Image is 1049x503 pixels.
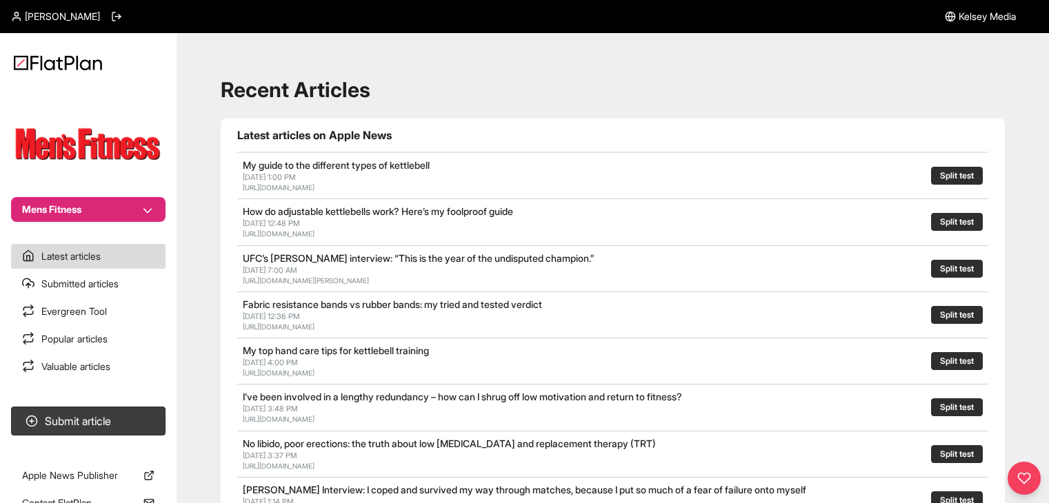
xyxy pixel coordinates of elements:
a: [URL][DOMAIN_NAME][PERSON_NAME] [243,276,369,285]
a: How do adjustable kettlebells work? Here’s my foolproof guide [243,205,513,217]
span: [DATE] 7:00 AM [243,265,297,275]
span: Kelsey Media [959,10,1016,23]
a: [URL][DOMAIN_NAME] [243,183,314,192]
button: Split test [931,445,983,463]
a: Popular articles [11,327,166,351]
a: Evergreen Tool [11,299,166,324]
a: [URL][DOMAIN_NAME] [243,322,314,331]
a: My guide to the different types of kettlebell [243,159,430,171]
button: Split test [931,213,983,231]
button: Submit article [11,407,166,435]
a: I’ve been involved in a lengthy redundancy – how can I shrug off low motivation and return to fit... [243,391,682,402]
a: Apple News Publisher [11,463,166,488]
h1: Latest articles on Apple News [237,127,988,143]
span: [PERSON_NAME] [25,10,100,23]
a: [URL][DOMAIN_NAME] [243,462,314,470]
a: [PERSON_NAME] [11,10,100,23]
span: [DATE] 4:00 PM [243,358,298,367]
a: [URL][DOMAIN_NAME] [243,369,314,377]
img: Logo [14,55,102,70]
button: Split test [931,352,983,370]
span: [DATE] 1:00 PM [243,172,296,182]
button: Split test [931,306,983,324]
a: [URL][DOMAIN_NAME] [243,229,314,238]
a: [PERSON_NAME] Interview: I coped and survived my way through matches, because I put so much of a ... [243,484,806,495]
span: [DATE] 3:48 PM [243,404,298,413]
button: Split test [931,260,983,278]
a: My top hand care tips for kettlebell training [243,345,429,356]
button: Mens Fitness [11,197,166,222]
span: [DATE] 12:36 PM [243,311,300,321]
a: Latest articles [11,244,166,269]
a: [URL][DOMAIN_NAME] [243,415,314,423]
img: Publication Logo [11,121,166,170]
button: Split test [931,398,983,416]
a: Fabric resistance bands vs rubber bands: my tried and tested verdict [243,298,542,310]
span: [DATE] 3:37 PM [243,451,297,460]
a: Submitted articles [11,271,166,296]
span: [DATE] 12:48 PM [243,218,300,228]
a: Valuable articles [11,354,166,379]
button: Split test [931,167,983,185]
a: UFC’s [PERSON_NAME] interview: “This is the year of the undisputed champion.” [243,252,594,264]
h1: Recent Articles [221,77,1005,102]
a: No libido, poor erections: the truth about low [MEDICAL_DATA] and replacement therapy (TRT) [243,438,656,449]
